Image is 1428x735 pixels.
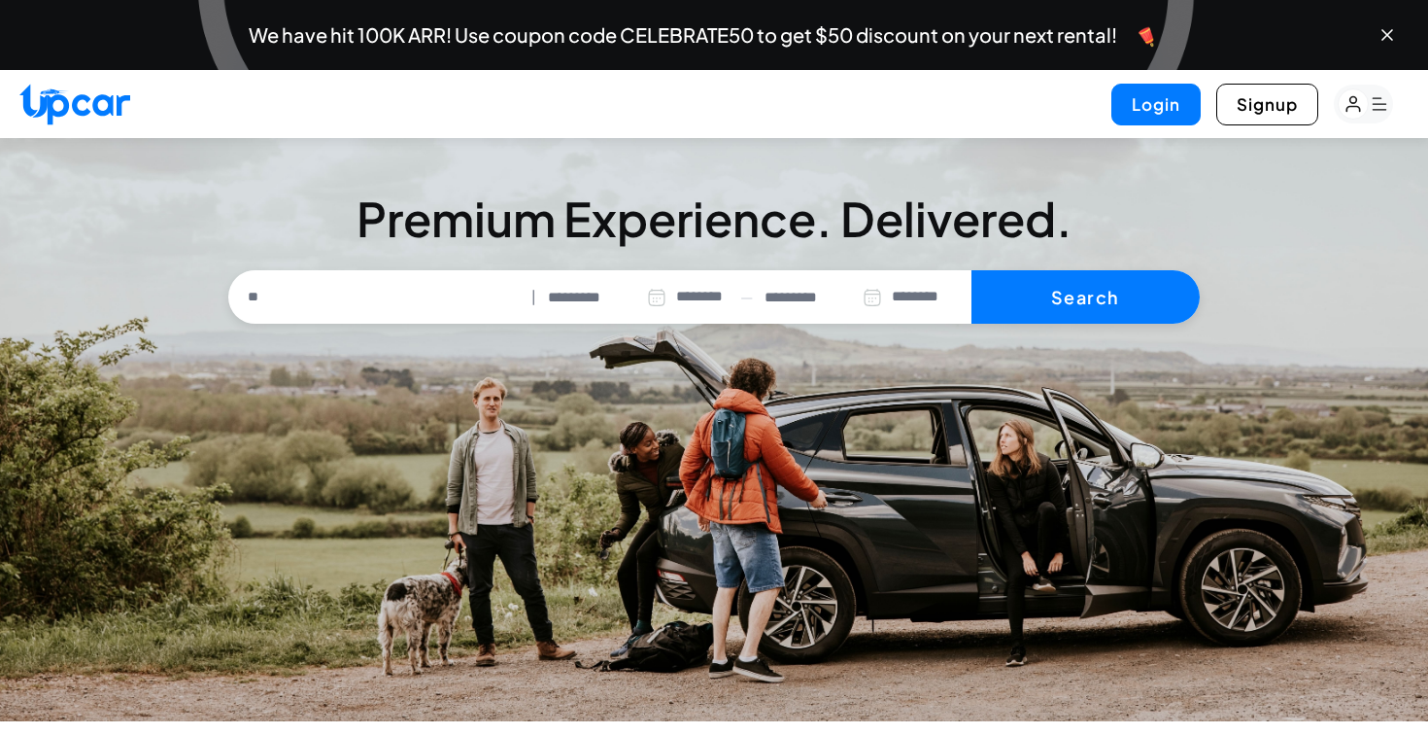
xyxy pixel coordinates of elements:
span: | [531,286,536,308]
button: Login [1111,84,1201,125]
button: Search [971,270,1200,325]
span: — [740,286,753,308]
button: Close banner [1377,25,1397,45]
button: Signup [1216,84,1318,125]
img: Upcar Logo [19,84,130,125]
h3: Premium Experience. Delivered. [228,191,1200,247]
span: We have hit 100K ARR! Use coupon code CELEBRATE50 to get $50 discount on your next rental! [249,25,1117,45]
